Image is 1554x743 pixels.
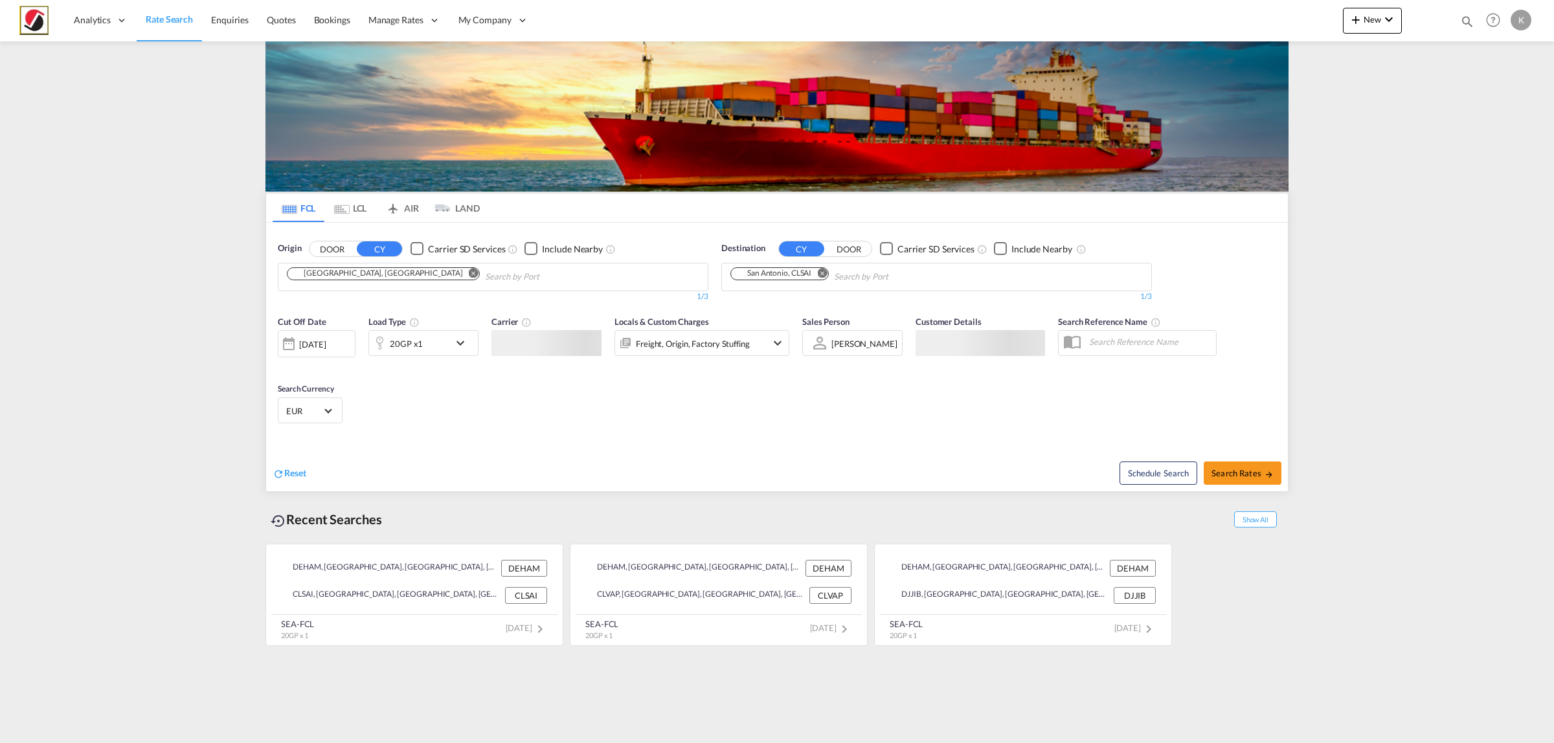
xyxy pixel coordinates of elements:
md-icon: icon-magnify [1460,14,1474,28]
md-tab-item: AIR [376,194,428,222]
md-datepicker: Select [278,356,287,373]
span: [DATE] [810,623,852,633]
span: [DATE] [1114,623,1156,633]
button: CY [779,241,824,256]
span: Locals & Custom Charges [614,316,709,327]
md-icon: icon-chevron-right [1141,621,1156,637]
div: Carrier SD Services [428,243,505,256]
span: New [1348,14,1397,25]
md-icon: icon-airplane [385,201,401,210]
div: Press delete to remove this chip. [735,268,814,279]
span: Origin [278,242,301,255]
md-pagination-wrapper: Use the left and right arrow keys to navigate between tabs [273,194,480,222]
button: DOOR [310,241,355,256]
md-icon: icon-arrow-right [1265,470,1274,479]
img: LCL+%26+FCL+BACKGROUND.png [265,41,1289,192]
md-select: Select Currency: € EUREuro [285,401,335,420]
span: Cut Off Date [278,316,326,327]
img: a48b9190ed6d11ed9026135994875d88.jpg [19,6,49,35]
div: DEHAM, Hamburg, Germany, Western Europe, Europe [890,560,1107,577]
div: DEHAM, Hamburg, Germany, Western Europe, Europe [586,560,802,577]
span: Analytics [74,14,111,27]
md-checkbox: Checkbox No Ink [524,242,603,256]
div: [DATE] [278,330,355,357]
recent-search-card: DEHAM, [GEOGRAPHIC_DATA], [GEOGRAPHIC_DATA], [GEOGRAPHIC_DATA], [GEOGRAPHIC_DATA] DEHAMCLSAI, [GE... [265,544,563,646]
md-tab-item: FCL [273,194,324,222]
span: Show All [1234,511,1277,527]
recent-search-card: DEHAM, [GEOGRAPHIC_DATA], [GEOGRAPHIC_DATA], [GEOGRAPHIC_DATA], [GEOGRAPHIC_DATA] DEHAMCLVAP, [GE... [570,544,868,646]
md-icon: icon-chevron-down [453,335,475,351]
md-icon: icon-information-outline [409,317,420,327]
div: [DATE] [299,338,326,350]
span: Quotes [267,14,295,25]
div: DEHAM, Hamburg, Germany, Western Europe, Europe [282,560,498,577]
div: Help [1482,9,1511,32]
button: icon-plus 400-fgNewicon-chevron-down [1343,8,1402,34]
div: OriginDOOR CY Checkbox No InkUnchecked: Search for CY (Container Yard) services for all selected ... [266,223,1288,491]
md-icon: icon-backup-restore [271,513,286,529]
span: Search Reference Name [1058,316,1161,327]
div: CLSAI [505,587,547,604]
md-icon: Your search will be saved by the below given name [1151,317,1161,327]
div: icon-refreshReset [273,467,306,481]
div: DEHAM [805,560,851,577]
span: EUR [286,405,322,417]
button: Remove [460,268,479,281]
span: Destination [721,242,765,255]
md-icon: icon-plus 400-fg [1348,12,1364,27]
md-checkbox: Checkbox No Ink [994,242,1072,256]
span: My Company [458,14,512,27]
div: 20GP x1icon-chevron-down [368,330,479,356]
div: K [1511,10,1531,30]
span: Sales Person [802,316,850,327]
div: CLSAI, San Antonio, Chile, South America, Americas [282,587,502,604]
span: Manage Rates [368,14,423,27]
div: SEA-FCL [585,618,618,630]
span: Help [1482,9,1504,31]
div: Press delete to remove this chip. [291,268,465,279]
div: 20GP x1 [390,335,423,353]
div: Carrier SD Services [897,243,974,256]
md-icon: Unchecked: Ignores neighbouring ports when fetching rates.Checked : Includes neighbouring ports w... [605,244,616,254]
input: Search Reference Name [1083,332,1216,351]
md-icon: icon-chevron-down [1381,12,1397,27]
div: icon-magnify [1460,14,1474,34]
md-icon: icon-chevron-right [837,621,852,637]
recent-search-card: DEHAM, [GEOGRAPHIC_DATA], [GEOGRAPHIC_DATA], [GEOGRAPHIC_DATA], [GEOGRAPHIC_DATA] DEHAMDJJIB, [GE... [874,544,1172,646]
div: SEA-FCL [890,618,923,630]
div: Recent Searches [265,505,387,534]
button: Search Ratesicon-arrow-right [1204,461,1281,485]
md-tab-item: LAND [428,194,480,222]
div: 1/3 [721,291,1152,302]
input: Chips input. [485,267,608,287]
span: Customer Details [916,316,981,327]
div: Hamburg, DEHAM [291,268,462,279]
span: Load Type [368,316,420,327]
div: CLVAP, Valparaiso, Chile, South America, Americas [586,587,806,604]
md-icon: icon-refresh [273,468,284,480]
div: Freight Origin Factory Stuffingicon-chevron-down [614,330,789,356]
md-icon: Unchecked: Ignores neighbouring ports when fetching rates.Checked : Includes neighbouring ports w... [1076,244,1087,254]
button: Note: By default Schedule search will only considerorigin ports, destination ports and cut off da... [1120,461,1197,485]
div: DEHAM [501,560,547,577]
span: Bookings [314,14,350,25]
div: SEA-FCL [281,618,314,630]
div: DJJIB, Djibouti, Djibouti, Eastern Africa, Africa [890,587,1110,604]
span: Search Currency [278,384,334,394]
md-icon: Unchecked: Search for CY (Container Yard) services for all selected carriers.Checked : Search for... [977,244,987,254]
span: [DATE] [506,623,548,633]
div: [PERSON_NAME] [831,338,897,349]
md-icon: The selected Trucker/Carrierwill be displayed in the rate results If the rates are from another f... [521,317,532,327]
button: Remove [809,268,828,281]
span: 20GP x 1 [585,631,613,639]
md-icon: Unchecked: Search for CY (Container Yard) services for all selected carriers.Checked : Search for... [508,244,518,254]
md-chips-wrap: Chips container. Use arrow keys to select chips. [728,263,962,287]
md-tab-item: LCL [324,194,376,222]
div: CLVAP [809,587,851,604]
div: 1/3 [278,291,708,302]
span: Enquiries [211,14,249,25]
div: Include Nearby [542,243,603,256]
button: CY [357,241,402,256]
div: Freight Origin Factory Stuffing [636,335,750,353]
